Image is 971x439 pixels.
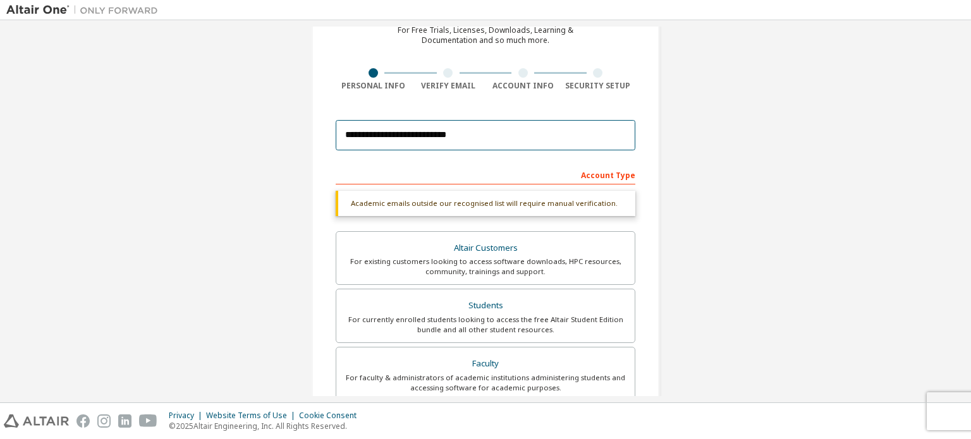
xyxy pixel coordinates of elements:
div: Academic emails outside our recognised list will require manual verification. [336,191,635,216]
div: Account Type [336,164,635,184]
img: Altair One [6,4,164,16]
img: altair_logo.svg [4,414,69,428]
div: Students [344,297,627,315]
div: Cookie Consent [299,411,364,421]
div: For Free Trials, Licenses, Downloads, Learning & Documentation and so much more. [398,25,573,45]
p: © 2025 Altair Engineering, Inc. All Rights Reserved. [169,421,364,431]
img: instagram.svg [97,414,111,428]
img: facebook.svg [76,414,90,428]
div: Verify Email [411,81,486,91]
div: Website Terms of Use [206,411,299,421]
div: For currently enrolled students looking to access the free Altair Student Edition bundle and all ... [344,315,627,335]
div: Personal Info [336,81,411,91]
img: youtube.svg [139,414,157,428]
div: Account Info [485,81,561,91]
div: For faculty & administrators of academic institutions administering students and accessing softwa... [344,373,627,393]
img: linkedin.svg [118,414,131,428]
div: Security Setup [561,81,636,91]
div: Altair Customers [344,239,627,257]
div: Privacy [169,411,206,421]
div: For existing customers looking to access software downloads, HPC resources, community, trainings ... [344,256,627,277]
div: Faculty [344,355,627,373]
